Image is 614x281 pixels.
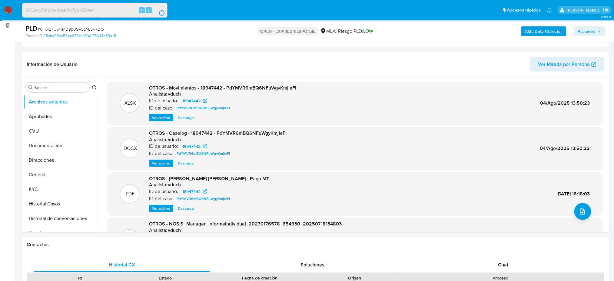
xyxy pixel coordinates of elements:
span: OTROS - [PERSON_NAME] [PERSON_NAME] - Pago MT [149,175,269,182]
p: ID del caso: [149,196,174,202]
h6: vduch [168,182,181,188]
a: PdYMVR6mBQ6NFuWgyKmjIeFl [174,104,232,112]
button: Acciones [574,26,606,36]
span: 18947442 [182,97,201,104]
button: General [23,168,99,182]
span: 18947442 [182,143,201,150]
a: PdYMVR6mBQ6NFuWgyKmjIeFl [174,150,232,157]
b: Person ID [25,33,42,39]
p: Analista: [149,91,167,97]
h6: vduch [168,91,181,97]
p: ID de usuario: [149,143,178,149]
span: Historial CX [109,261,135,268]
button: Descargar [175,114,197,121]
a: 28eba234e56ee672e1b30a178643e80a [43,33,116,39]
div: Fecha de creación [212,275,308,281]
button: AML Data Collector [521,26,566,36]
span: 3.156.0 [601,14,611,19]
p: ID del caso: [149,105,174,111]
button: Historial Casos [23,197,99,211]
button: Historial de conversaciones [23,211,99,226]
b: AML Data Collector [525,26,562,36]
span: Ver archivo [152,205,170,212]
span: 18947442 [182,188,201,195]
button: Ver archivo [149,114,173,121]
input: Buscar usuario o caso... [22,6,167,14]
button: Descargar [175,160,197,167]
span: Ver archivo [152,160,170,166]
button: Documentación [23,138,99,153]
button: KYC [23,182,99,197]
button: CVU [23,124,99,138]
span: 04/Ago/2025 13:50:23 [540,100,590,107]
button: Volver al orden por defecto [92,85,97,92]
span: OTROS - Movimientos - 18947442 - PdYMVR6mBQ6NFuWgyKmjIeFl [149,84,296,91]
span: Alt [140,7,144,13]
b: PLD [25,23,38,33]
p: .XLSX [124,100,136,107]
button: upload-file [574,203,591,220]
a: PdYMVR6mBQ6NFuWgyKmjIeFl [174,195,232,202]
span: Descargar [178,160,194,166]
span: s [148,7,150,13]
span: Descargar [178,115,194,121]
div: Origen [316,275,393,281]
p: ID del caso: [149,151,174,157]
span: 04/Ago/2025 13:50:22 [540,145,590,152]
span: OTROS - Caselog - 18947442 - PdYMVR6mBQ6NFuWgyKmjIeFl [149,130,287,137]
button: Ver archivo [149,205,173,212]
button: Archivos adjuntos [23,95,99,109]
a: 18947442 [179,188,211,195]
span: Accesos rápidos [507,7,541,13]
h6: vduch [168,137,181,143]
span: Descargar [178,205,194,212]
p: OPEN - EXPIRED RESPONSE [258,27,318,36]
h1: Información de Usuario [27,61,78,67]
button: Ver Mirada por Persona [530,57,604,72]
span: Riesgo PLD: [338,28,373,35]
p: abril.medzovich@mercadolibre.com [567,7,601,13]
span: Ver archivo [152,115,170,121]
p: .DOCX [122,145,137,152]
h1: Contactos [27,242,604,248]
div: Proceso [401,275,600,281]
a: Notificaciones [547,8,552,13]
h6: vduch [168,227,181,233]
p: ID de usuario: [149,98,178,104]
span: LOW [363,28,373,35]
span: PdYMVR6mBQ6NFuWgyKmjIeFl [177,150,230,157]
span: # 0HwB7UwKMD8p0S45cAL5VkDQ [38,26,104,32]
div: Id [42,275,118,281]
span: Ver Mirada por Persona [538,57,590,72]
button: Lista Interna [23,226,99,240]
p: Analista: [149,182,167,188]
button: Buscar [28,85,33,90]
button: Aprobados [23,109,99,124]
input: Buscar [34,85,87,90]
div: MLA [320,28,336,35]
p: Analista: [149,227,167,233]
p: Analista: [149,137,167,143]
span: Soluciones [300,261,324,268]
button: search-icon [153,6,165,15]
span: Acciones [578,26,595,36]
button: Ver archivo [149,160,173,167]
span: [DATE] 16:18:03 [557,190,590,197]
a: 18947442 [179,143,211,150]
div: Estado [127,275,204,281]
span: PdYMVR6mBQ6NFuWgyKmjIeFl [177,195,230,202]
span: OTROS - NOSIS_Manager_InformeIndividual_20270176578_654930_20250718134803 [149,220,342,227]
p: ID de usuario: [149,188,178,195]
button: Descargar [175,205,197,212]
span: PdYMVR6mBQ6NFuWgyKmjIeFl [177,104,230,112]
button: Direcciones [23,153,99,168]
span: Chat [498,261,508,268]
a: 18947442 [179,97,211,104]
p: .PDF [125,191,135,197]
a: Salir [603,7,609,13]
